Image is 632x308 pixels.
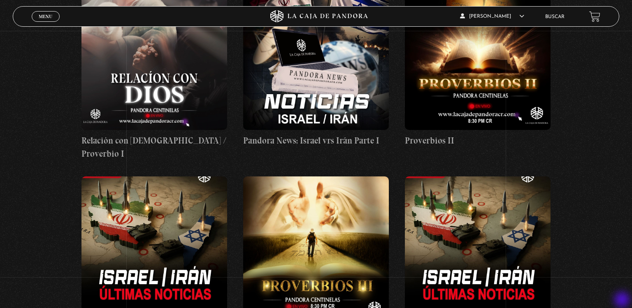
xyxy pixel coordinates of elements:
[81,134,227,160] h4: Relación con [DEMOGRAPHIC_DATA] / Proverbio I
[405,134,551,147] h4: Proverbios II
[545,14,565,19] a: Buscar
[460,14,524,19] span: [PERSON_NAME]
[589,11,600,22] a: View your shopping cart
[243,134,389,147] h4: Pandora News: Israel vrs Irán Parte I
[36,21,56,27] span: Cerrar
[39,14,52,19] span: Menu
